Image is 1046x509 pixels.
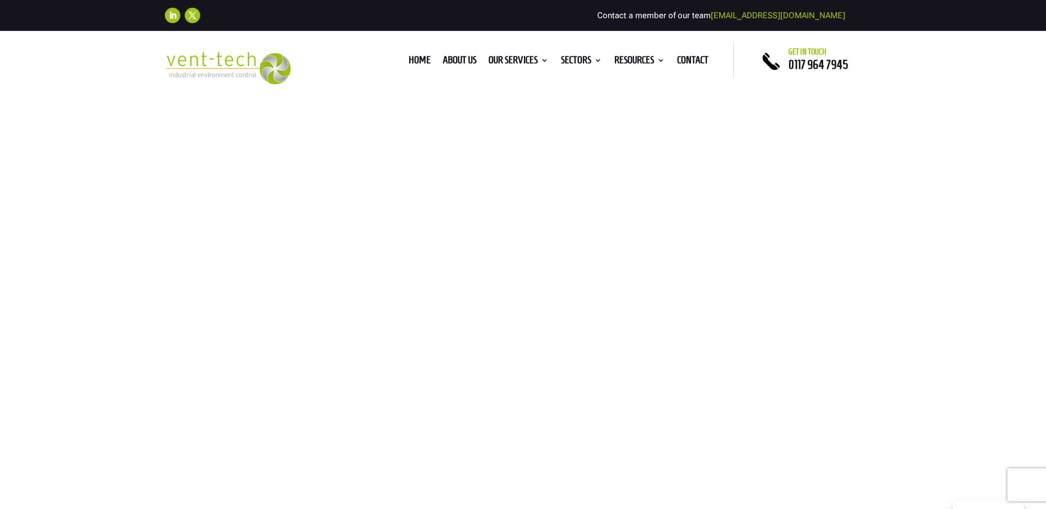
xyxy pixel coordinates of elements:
[677,56,709,68] a: Contact
[165,8,180,23] a: Follow on LinkedIn
[443,56,476,68] a: About us
[597,10,845,20] span: Contact a member of our team
[614,56,665,68] a: Resources
[711,10,845,20] a: [EMAIL_ADDRESS][DOMAIN_NAME]
[409,56,431,68] a: Home
[788,47,827,56] span: Get in touch
[165,52,291,84] img: 2023-09-27T08_35_16.549ZVENT-TECH---Clear-background
[788,58,848,71] a: 0117 964 7945
[561,56,602,68] a: Sectors
[185,8,200,23] a: Follow on X
[489,56,549,68] a: Our Services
